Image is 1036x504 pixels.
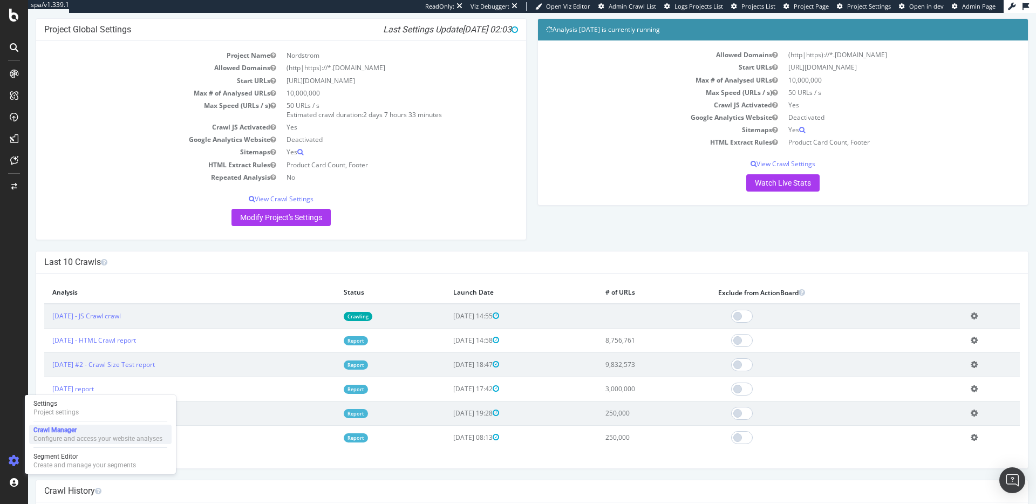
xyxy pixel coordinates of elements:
div: Crawl Manager [33,426,162,434]
td: Yes [253,108,490,120]
span: [DATE] 18:47 [425,347,471,356]
a: Logs Projects List [664,2,723,11]
a: Report [316,372,340,381]
td: Max # of Analysed URLs [518,61,755,73]
td: Repeated Analysis [16,158,253,171]
td: Yes [755,111,992,123]
td: 9,832,573 [569,339,682,364]
td: Nordstrom [253,36,490,49]
a: Segment EditorCreate and manage your segments [29,451,172,471]
a: Projects List [731,2,775,11]
td: Sitemaps [16,133,253,145]
a: SettingsProject settings [29,398,172,418]
td: Max Speed (URLs / s) [518,73,755,86]
span: 2 days 7 hours 33 minutes [335,97,414,106]
td: Deactivated [755,98,992,111]
a: Report [316,396,340,405]
h4: Last 10 Crawls [16,244,992,255]
span: [DATE] 14:58 [425,323,471,332]
a: Crawl ManagerConfigure and access your website analyses [29,425,172,444]
span: Projects List [741,2,775,10]
a: [DATE] #2 - Crawl Size Test report [24,347,127,356]
span: [DATE] 17:42 [425,371,471,380]
p: View Crawl Settings [16,181,490,190]
td: HTML Extract Rules [518,123,755,135]
span: Admin Page [962,2,996,10]
td: Google Analytics Website [16,120,253,133]
td: 250,000 [569,412,682,437]
div: Open Intercom Messenger [999,467,1025,493]
a: [DATE] - HTML Crawl report [24,323,108,332]
td: Allowed Domains [16,49,253,61]
th: # of URLs [569,269,682,291]
td: 50 URLs / s [755,73,992,86]
td: Google Analytics Website [518,98,755,111]
td: HTML Extract Rules [16,146,253,158]
div: Settings [33,399,79,408]
a: Report [316,420,340,430]
span: Project Page [794,2,829,10]
td: Crawl JS Activated [518,86,755,98]
span: [DATE] 14:55 [425,298,471,308]
td: Start URLs [16,62,253,74]
a: Open Viz Editor [535,2,590,11]
span: [DATE] 02:03 [434,11,490,22]
a: Project Settings [837,2,891,11]
th: Launch Date [417,269,569,291]
td: Max Speed (URLs / s) [16,86,253,108]
td: No [253,158,490,171]
span: [DATE] 19:28 [425,396,471,405]
a: Admin Page [952,2,996,11]
a: Admin Crawl List [598,2,656,11]
td: (http|https)://*.[DOMAIN_NAME] [253,49,490,61]
div: Configure and access your website analyses [33,434,162,443]
td: Product Card Count, Footer [755,123,992,135]
td: (http|https)://*.[DOMAIN_NAME] [755,36,992,48]
div: ReadOnly: [425,2,454,11]
div: Project settings [33,408,79,417]
h4: Crawl History [16,473,992,483]
td: Project Name [16,36,253,49]
a: Project Page [783,2,829,11]
span: Project Settings [847,2,891,10]
td: Product Card Count, Footer [253,146,490,158]
td: Allowed Domains [518,36,755,48]
a: [DATE] report [24,371,66,380]
td: [URL][DOMAIN_NAME] [755,48,992,60]
a: Report [316,348,340,357]
h4: Analysis [DATE] is currently running [518,11,992,22]
td: Crawl JS Activated [16,108,253,120]
a: Modify Project's Settings [203,196,303,213]
a: Report [316,323,340,332]
td: 250,000 [569,388,682,412]
div: Segment Editor [33,452,136,461]
td: 3,000,000 [569,364,682,388]
td: Start URLs [518,48,755,60]
a: [DATE] - JS Crawl crawl [24,298,93,308]
td: 50 URLs / s Estimated crawl duration: [253,86,490,108]
span: Logs Projects List [674,2,723,10]
td: 10,000,000 [253,74,490,86]
i: Last Settings Update [355,11,490,22]
span: Admin Crawl List [609,2,656,10]
div: Create and manage your segments [33,461,136,469]
p: View Crawl Settings [518,146,992,155]
td: Yes [253,133,490,145]
td: 8,756,761 [569,315,682,339]
td: Sitemaps [518,111,755,123]
th: Analysis [16,269,308,291]
a: [DATE] #2 report [24,396,76,405]
span: Open Viz Editor [546,2,590,10]
span: [DATE] 08:13 [425,420,471,429]
div: Viz Debugger: [471,2,509,11]
a: Open in dev [899,2,944,11]
th: Status [308,269,418,291]
td: Max # of Analysed URLs [16,74,253,86]
td: [URL][DOMAIN_NAME] [253,62,490,74]
h4: Project Global Settings [16,11,490,22]
a: Crawling [316,299,344,308]
td: Yes [755,86,992,98]
a: Watch Live Stats [718,161,792,179]
a: [DATE] report [24,420,66,429]
td: Deactivated [253,120,490,133]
